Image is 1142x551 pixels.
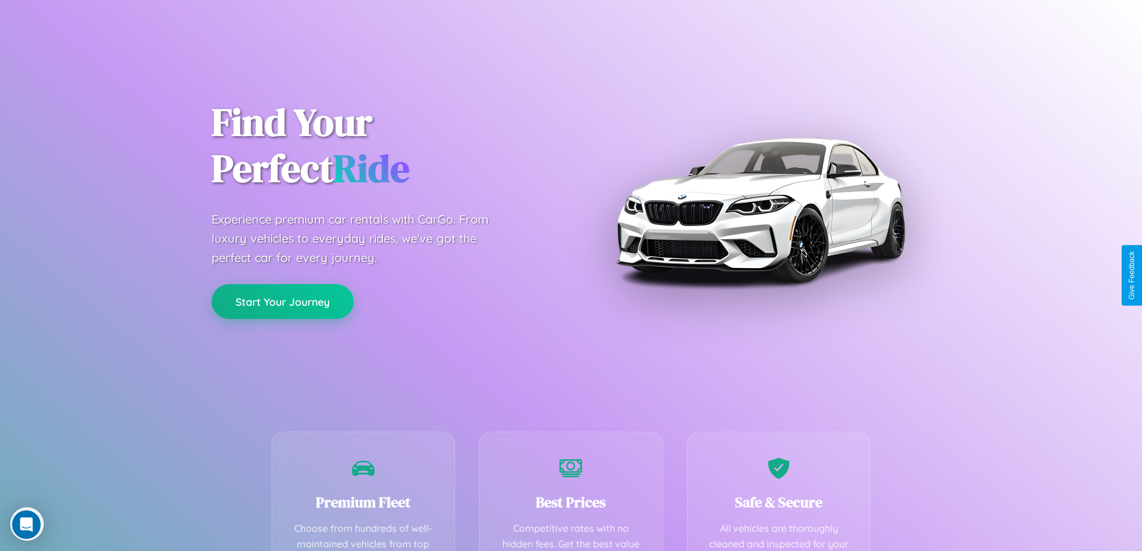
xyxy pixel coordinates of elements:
iframe: Intercom live chat discovery launcher [10,507,44,541]
h3: Premium Fleet [290,492,437,512]
h3: Best Prices [498,492,644,512]
p: Experience premium car rentals with CarGo. From luxury vehicles to everyday rides, we've got the ... [212,210,511,267]
span: Ride [333,142,409,194]
div: Give Feedback [1128,251,1136,300]
iframe: Intercom live chat [12,510,41,539]
h3: Safe & Secure [706,492,852,512]
button: Start Your Journey [212,284,354,319]
h1: Find Your Perfect [212,100,553,192]
img: Premium BMW car rental vehicle [610,60,910,360]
